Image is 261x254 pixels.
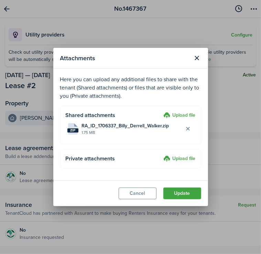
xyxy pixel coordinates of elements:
button: Update [163,188,201,199]
h4: Shared attachments [66,111,161,119]
button: Delete file [182,123,194,135]
h4: Private attachments [66,155,161,163]
span: RA_ID_1706337_Billy_Derrell_Walker.zip [82,122,169,129]
button: Cancel [119,188,156,199]
file-size: 1.75 MB [82,129,182,136]
file-icon: File [67,123,78,135]
file-extension: zip [67,128,78,133]
button: Close modal [191,52,203,64]
p: Here you can upload any additional files to share with the tenant (Shared attachments) or files t... [60,75,201,100]
modal-title: Attachments [60,51,189,65]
